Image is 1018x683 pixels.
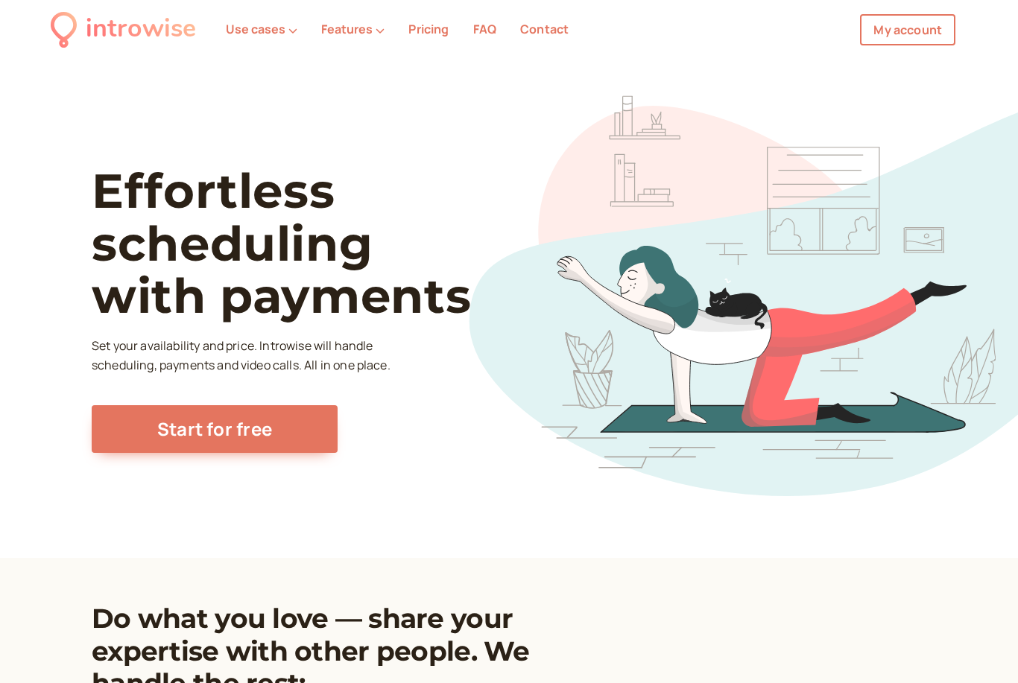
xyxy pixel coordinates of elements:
[408,21,449,37] a: Pricing
[51,9,196,50] a: introwise
[860,14,955,45] a: My account
[321,22,385,36] button: Features
[92,405,338,453] a: Start for free
[92,165,525,322] h1: Effortless scheduling with payments
[226,22,297,36] button: Use cases
[92,337,394,375] p: Set your availability and price. Introwise will handle scheduling, payments and video calls. All ...
[86,9,196,50] div: introwise
[520,21,569,37] a: Contact
[473,21,496,37] a: FAQ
